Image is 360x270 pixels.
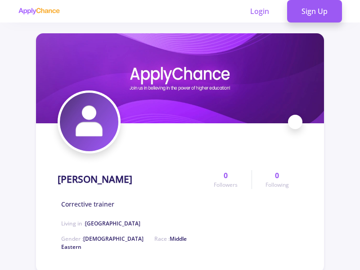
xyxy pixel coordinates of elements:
img: Reza Mohammadabadiavatar [60,93,118,151]
img: applychance logo text only [18,8,60,15]
img: Reza Mohammadabadicover image [36,33,324,123]
span: Followers [214,181,238,189]
span: Middle Eastern [61,235,187,251]
a: 0Followers [200,170,251,189]
span: 0 [275,170,279,181]
span: [GEOGRAPHIC_DATA] [85,220,140,227]
span: [DEMOGRAPHIC_DATA] [83,235,144,243]
span: Living in : [61,220,140,227]
span: Corrective trainer [61,199,114,209]
h1: [PERSON_NAME] [58,174,132,185]
a: 0Following [252,170,302,189]
span: Gender : [61,235,144,243]
span: 0 [224,170,228,181]
span: Following [265,181,289,189]
span: Race : [61,235,187,251]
